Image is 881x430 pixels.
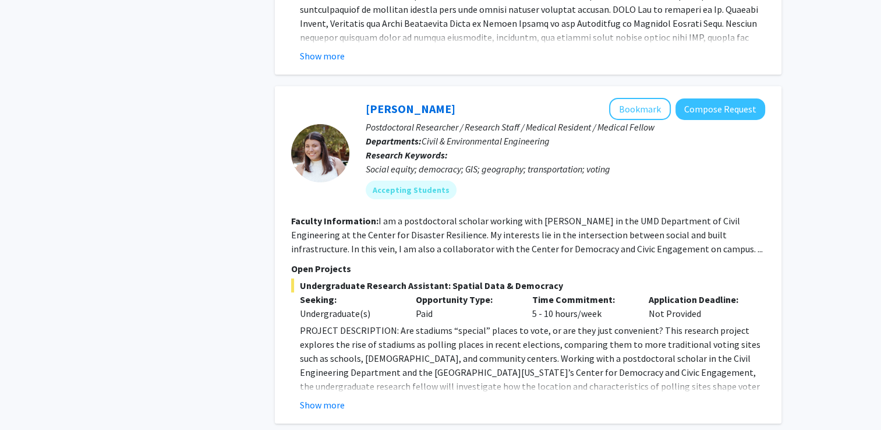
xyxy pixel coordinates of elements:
[649,292,748,306] p: Application Deadline:
[9,378,49,421] iframe: Chat
[675,98,765,120] button: Compose Request to Gretchen Bella
[523,292,640,320] div: 5 - 10 hours/week
[407,292,523,320] div: Paid
[300,49,345,63] button: Show more
[366,120,765,134] p: Postdoctoral Researcher / Research Staff / Medical Resident / Medical Fellow
[366,149,448,161] b: Research Keywords:
[422,135,550,147] span: Civil & Environmental Engineering
[366,101,455,116] a: [PERSON_NAME]
[366,162,765,176] div: Social equity; democracy; GIS; geography; transportation; voting
[366,135,422,147] b: Departments:
[300,292,399,306] p: Seeking:
[300,398,345,412] button: Show more
[532,292,631,306] p: Time Commitment:
[640,292,756,320] div: Not Provided
[291,279,765,292] span: Undergraduate Research Assistant: Spatial Data & Democracy
[291,215,378,227] b: Faculty Information:
[366,181,457,199] mat-chip: Accepting Students
[291,262,765,276] p: Open Projects
[291,215,763,255] fg-read-more: I am a postdoctoral scholar working with [PERSON_NAME] in the UMD Department of Civil Engineering...
[416,292,515,306] p: Opportunity Type:
[300,306,399,320] div: Undergraduate(s)
[609,98,671,120] button: Add Gretchen Bella to Bookmarks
